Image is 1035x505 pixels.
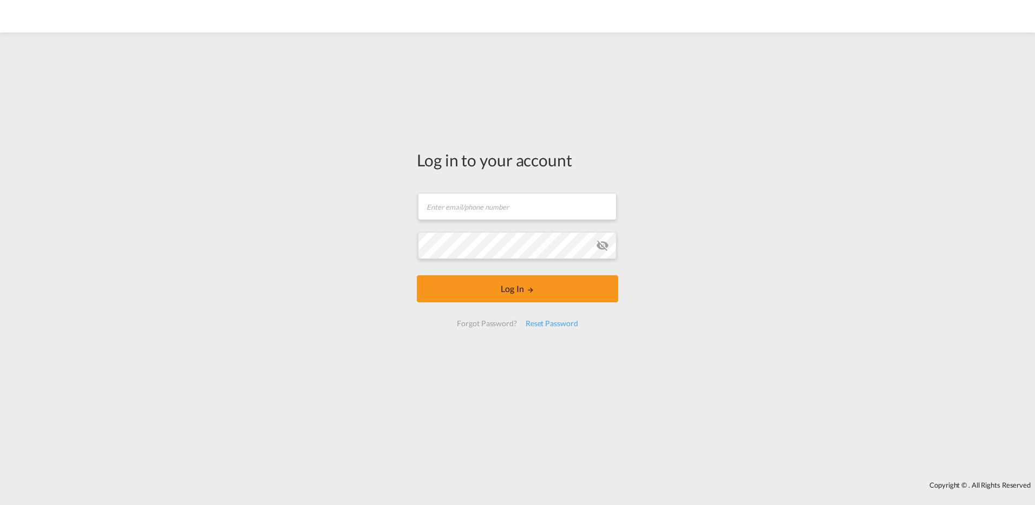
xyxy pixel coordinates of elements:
md-icon: icon-eye-off [596,239,609,252]
div: Log in to your account [417,148,618,171]
div: Reset Password [521,314,582,333]
div: Forgot Password? [453,314,521,333]
button: LOGIN [417,275,618,302]
input: Enter email/phone number [418,193,617,220]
